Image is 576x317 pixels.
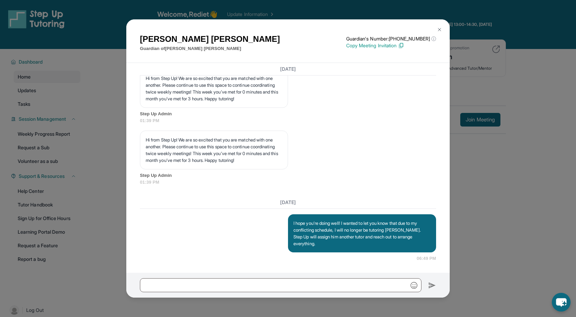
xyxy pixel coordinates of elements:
[146,75,282,102] p: Hi from Step Up! We are so excited that you are matched with one another. Please continue to use ...
[346,35,436,42] p: Guardian's Number: [PHONE_NUMBER]
[140,45,280,52] p: Guardian of [PERSON_NAME] [PERSON_NAME]
[140,179,436,186] span: 01:39 PM
[140,111,436,117] span: Step Up Admin
[140,33,280,45] h1: [PERSON_NAME] [PERSON_NAME]
[146,136,282,164] p: Hi from Step Up! We are so excited that you are matched with one another. Please continue to use ...
[417,255,436,262] span: 06:49 PM
[437,27,442,32] img: Close Icon
[431,35,436,42] span: ⓘ
[140,66,436,72] h3: [DATE]
[140,117,436,124] span: 01:39 PM
[346,42,436,49] p: Copy Meeting Invitation
[411,282,417,289] img: Emoji
[140,172,436,179] span: Step Up Admin
[140,199,436,206] h3: [DATE]
[293,220,431,247] p: I hope you’re doing well! I wanted to let you know that due to my conflicting schedule, I will no...
[552,293,571,312] button: chat-button
[398,43,404,49] img: Copy Icon
[428,281,436,289] img: Send icon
